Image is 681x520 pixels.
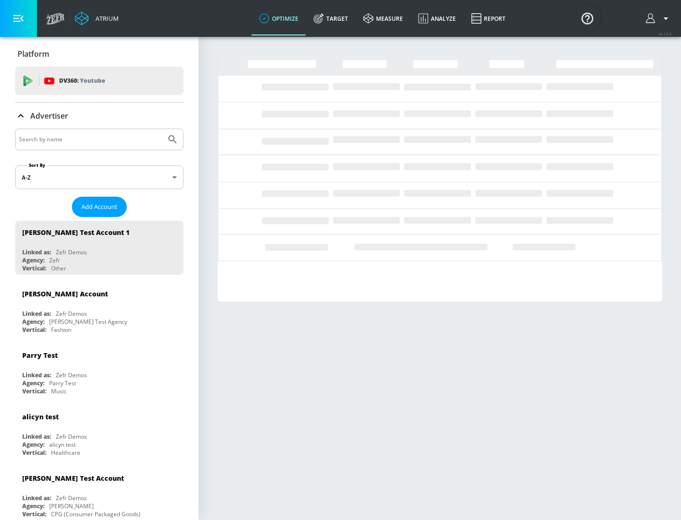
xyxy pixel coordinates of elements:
div: Parry TestLinked as:Zefr DemosAgency:Parry TestVertical:Music [15,344,183,398]
p: DV360: [59,76,105,86]
div: Linked as: [22,248,51,256]
span: v 4.19.0 [658,31,672,36]
div: Zefr Demos [56,494,87,502]
div: Agency: [22,318,44,326]
p: Youtube [80,76,105,86]
span: Add Account [81,201,117,212]
div: [PERSON_NAME] Test Agency [49,318,127,326]
div: alicyn testLinked as:Zefr DemosAgency:alicyn testVertical:Healthcare [15,405,183,459]
div: [PERSON_NAME] [49,502,94,510]
div: Fashion [51,326,71,334]
div: Other [51,264,66,272]
div: Agency: [22,256,44,264]
div: Vertical: [22,449,46,457]
div: Vertical: [22,326,46,334]
a: Analyze [410,1,463,35]
div: [PERSON_NAME] Test Account 1Linked as:Zefr DemosAgency:ZefrVertical:Other [15,221,183,275]
a: measure [356,1,410,35]
div: Atrium [92,14,119,23]
div: [PERSON_NAME] Test Account 1 [22,228,130,237]
a: Target [306,1,356,35]
div: Agency: [22,502,44,510]
div: A-Z [15,165,183,189]
input: Search by name [19,133,162,146]
p: Advertiser [30,111,68,121]
div: DV360: Youtube [15,67,183,95]
a: optimize [252,1,306,35]
div: [PERSON_NAME] AccountLinked as:Zefr DemosAgency:[PERSON_NAME] Test AgencyVertical:Fashion [15,282,183,336]
div: Agency: [22,379,44,387]
div: Linked as: [22,494,51,502]
div: Zefr [49,256,60,264]
div: Zefr Demos [56,371,87,379]
div: [PERSON_NAME] Test Account [22,474,124,483]
div: Healthcare [51,449,80,457]
div: Vertical: [22,510,46,518]
a: Report [463,1,513,35]
div: Agency: [22,441,44,449]
div: CPG (Consumer Packaged Goods) [51,510,140,518]
button: Add Account [72,197,127,217]
div: Platform [15,41,183,67]
div: Advertiser [15,103,183,129]
div: Linked as: [22,310,51,318]
div: Vertical: [22,387,46,395]
div: Linked as: [22,433,51,441]
div: Vertical: [22,264,46,272]
p: Platform [17,49,49,59]
a: Atrium [75,11,119,26]
div: Linked as: [22,371,51,379]
div: Parry Test [49,379,76,387]
div: [PERSON_NAME] Account [22,289,108,298]
button: Open Resource Center [574,5,601,31]
div: Zefr Demos [56,310,87,318]
div: alicyn test [22,412,59,421]
div: Zefr Demos [56,433,87,441]
div: Parry Test [22,351,58,360]
div: Zefr Demos [56,248,87,256]
label: Sort By [27,162,47,168]
div: alicyn test [49,441,76,449]
div: Music [51,387,67,395]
